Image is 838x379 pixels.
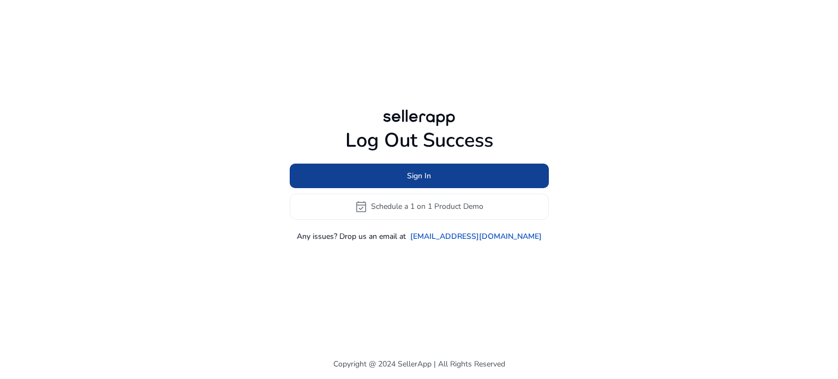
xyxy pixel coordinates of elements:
button: Sign In [290,164,549,188]
h1: Log Out Success [290,129,549,152]
a: [EMAIL_ADDRESS][DOMAIN_NAME] [410,231,542,242]
span: event_available [355,200,368,213]
span: Sign In [407,170,431,182]
button: event_availableSchedule a 1 on 1 Product Demo [290,194,549,220]
p: Any issues? Drop us an email at [297,231,406,242]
